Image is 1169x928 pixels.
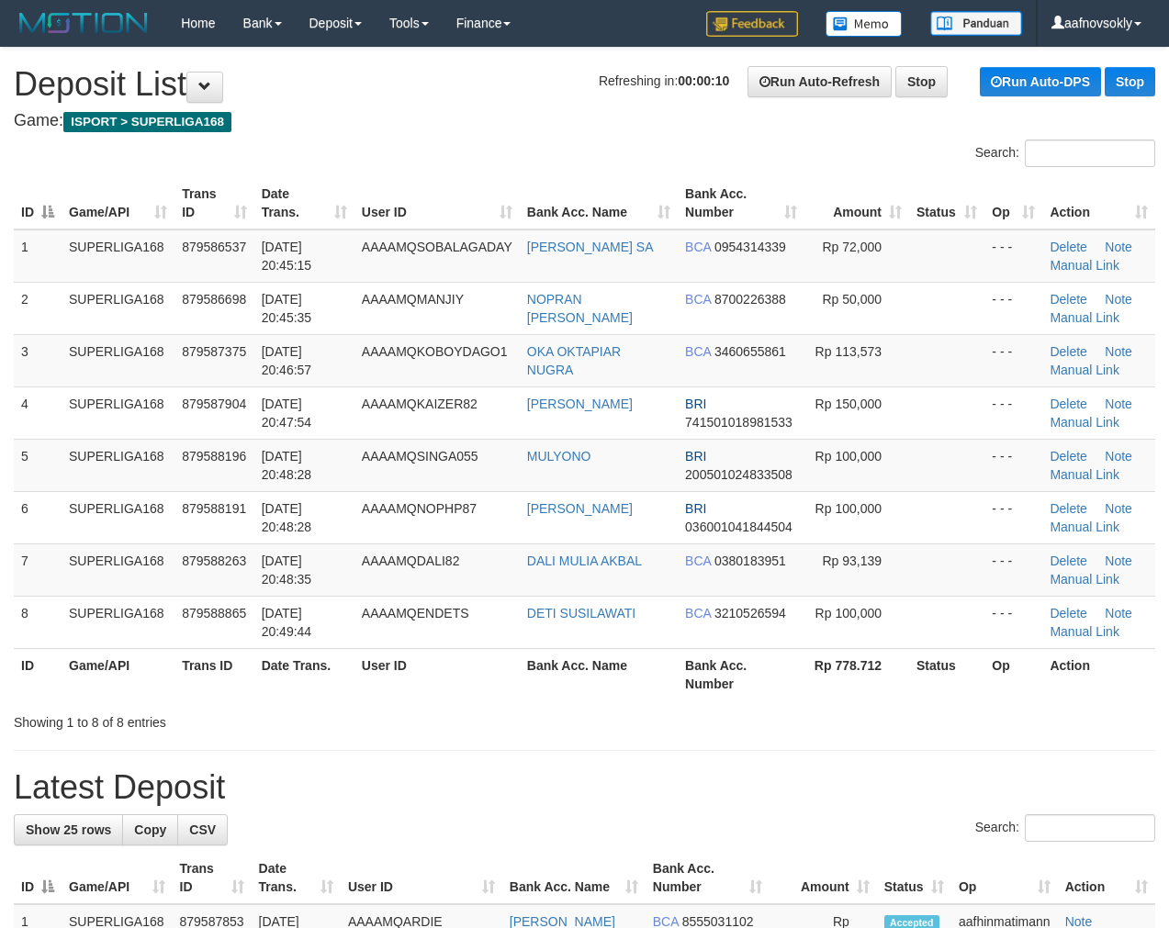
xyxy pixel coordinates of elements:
[362,240,512,254] span: AAAAMQSOBALAGADAY
[520,648,678,700] th: Bank Acc. Name
[362,606,469,621] span: AAAAMQENDETS
[62,648,174,700] th: Game/API
[714,553,786,568] span: Copy 0380183951 to clipboard
[951,852,1058,904] th: Op: activate to sort column ascending
[804,648,909,700] th: Rp 778.712
[262,553,312,587] span: [DATE] 20:48:35
[182,449,246,464] span: 879588196
[134,822,166,837] span: Copy
[14,543,62,596] td: 7
[804,177,909,229] th: Amount: activate to sort column ascending
[182,240,246,254] span: 879586537
[877,852,951,904] th: Status: activate to sort column ascending
[646,852,770,904] th: Bank Acc. Number: activate to sort column ascending
[1050,520,1119,534] a: Manual Link
[984,543,1042,596] td: - - -
[1105,344,1132,359] a: Note
[254,177,354,229] th: Date Trans.: activate to sort column ascending
[685,292,711,307] span: BCA
[520,177,678,229] th: Bank Acc. Name: activate to sort column ascending
[14,852,62,904] th: ID: activate to sort column descending
[1050,240,1086,254] a: Delete
[815,344,882,359] span: Rp 113,573
[14,439,62,491] td: 5
[254,648,354,700] th: Date Trans.
[1050,572,1119,587] a: Manual Link
[14,596,62,648] td: 8
[822,240,882,254] span: Rp 72,000
[895,66,948,97] a: Stop
[262,292,312,325] span: [DATE] 20:45:35
[122,814,178,845] a: Copy
[502,852,646,904] th: Bank Acc. Name: activate to sort column ascending
[822,553,882,568] span: Rp 93,139
[62,334,174,386] td: SUPERLIGA168
[822,292,882,307] span: Rp 50,000
[14,9,153,37] img: MOTION_logo.png
[174,177,254,229] th: Trans ID: activate to sort column ascending
[14,112,1155,130] h4: Game:
[826,11,903,37] img: Button%20Memo.svg
[182,397,246,411] span: 879587904
[262,501,312,534] span: [DATE] 20:48:28
[62,282,174,334] td: SUPERLIGA168
[1050,397,1086,411] a: Delete
[182,344,246,359] span: 879587375
[1105,67,1155,96] a: Stop
[815,397,882,411] span: Rp 150,000
[685,449,706,464] span: BRI
[63,112,231,132] span: ISPORT > SUPERLIGA168
[14,334,62,386] td: 3
[62,543,174,596] td: SUPERLIGA168
[815,449,882,464] span: Rp 100,000
[1042,648,1155,700] th: Action
[714,344,786,359] span: Copy 3460655861 to clipboard
[984,648,1042,700] th: Op
[527,606,636,621] a: DETI SUSILAWATI
[262,449,312,482] span: [DATE] 20:48:28
[1050,624,1119,639] a: Manual Link
[1050,258,1119,273] a: Manual Link
[26,822,111,837] span: Show 25 rows
[984,491,1042,543] td: - - -
[685,397,706,411] span: BRI
[685,606,711,621] span: BCA
[182,501,246,516] span: 879588191
[685,520,792,534] span: Copy 036001041844504 to clipboard
[1050,449,1086,464] a: Delete
[1050,415,1119,430] a: Manual Link
[14,769,1155,806] h1: Latest Deposit
[984,386,1042,439] td: - - -
[1050,344,1086,359] a: Delete
[262,397,312,430] span: [DATE] 20:47:54
[685,501,706,516] span: BRI
[14,648,62,700] th: ID
[362,553,460,568] span: AAAAMQDALI82
[173,852,252,904] th: Trans ID: activate to sort column ascending
[1050,467,1119,482] a: Manual Link
[984,282,1042,334] td: - - -
[1042,177,1155,229] th: Action: activate to sort column ascending
[1050,292,1086,307] a: Delete
[1050,501,1086,516] a: Delete
[685,467,792,482] span: Copy 200501024833508 to clipboard
[362,501,477,516] span: AAAAMQNOPHP87
[1105,240,1132,254] a: Note
[1050,363,1119,377] a: Manual Link
[62,491,174,543] td: SUPERLIGA168
[815,501,882,516] span: Rp 100,000
[354,177,520,229] th: User ID: activate to sort column ascending
[984,596,1042,648] td: - - -
[1025,814,1155,842] input: Search:
[182,606,246,621] span: 879588865
[1105,553,1132,568] a: Note
[527,397,633,411] a: [PERSON_NAME]
[189,822,216,837] span: CSV
[527,553,642,568] a: DALI MULIA AKBAL
[984,177,1042,229] th: Op: activate to sort column ascending
[747,66,892,97] a: Run Auto-Refresh
[984,334,1042,386] td: - - -
[714,240,786,254] span: Copy 0954314339 to clipboard
[527,501,633,516] a: [PERSON_NAME]
[984,439,1042,491] td: - - -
